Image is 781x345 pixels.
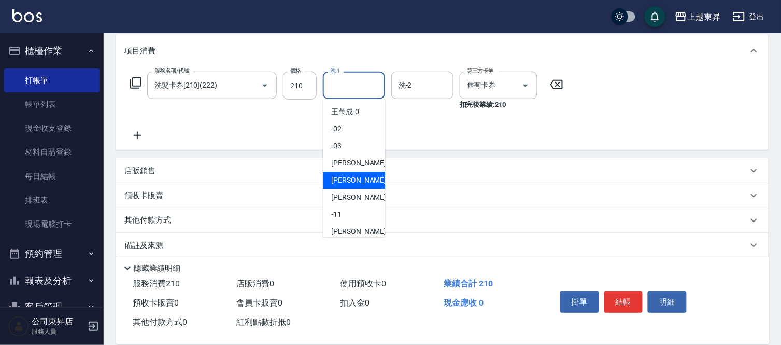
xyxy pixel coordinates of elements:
a: 打帳單 [4,68,100,92]
label: 價格 [290,67,301,75]
span: 王萬成 -0 [331,106,359,117]
div: 店販銷售 [116,158,769,183]
button: 明細 [648,291,687,313]
span: 會員卡販賣 0 [236,298,282,308]
a: 帳單列表 [4,92,100,116]
a: 現金收支登錄 [4,116,100,140]
span: [PERSON_NAME] -14 [331,226,396,237]
p: 項目消費 [124,46,155,57]
p: 店販銷售 [124,165,155,176]
label: 服務名稱/代號 [154,67,189,75]
p: 其他付款方式 [124,215,176,226]
span: 扣入金 0 [340,298,370,308]
p: 扣完後業績: 210 [460,99,544,110]
span: -03 [331,141,342,151]
button: 客戶管理 [4,294,100,321]
span: 服務消費 210 [133,279,180,288]
p: 隱藏業績明細 [134,263,180,274]
span: [PERSON_NAME] -08 [331,192,396,203]
span: 預收卡販賣 0 [133,298,179,308]
img: Logo [12,9,42,22]
button: 掛單 [560,291,599,313]
span: [PERSON_NAME] -07 [331,175,396,186]
h5: 公司東昇店 [32,316,84,327]
span: -11 [331,209,342,220]
span: 業績合計 210 [444,279,493,288]
button: 報表及分析 [4,267,100,294]
button: Open [257,77,273,94]
button: 登出 [729,7,769,26]
a: 每日結帳 [4,164,100,188]
span: 店販消費 0 [236,279,274,288]
span: 現金應收 0 [444,298,484,308]
span: 使用預收卡 0 [340,279,386,288]
p: 服務人員 [32,327,84,336]
p: 預收卡販賣 [124,190,163,201]
div: 其他付款方式 [116,208,769,233]
div: 上越東昇 [687,10,720,23]
button: Open [517,77,534,94]
span: [PERSON_NAME] -04 [331,158,396,169]
a: 材料自購登錄 [4,140,100,164]
div: 預收卡販賣 [116,183,769,208]
span: 紅利點數折抵 0 [236,317,291,327]
button: 櫃檯作業 [4,37,100,64]
button: 結帳 [604,291,643,313]
span: 其他付款方式 0 [133,317,187,327]
img: Person [8,316,29,337]
button: 上越東昇 [671,6,725,27]
button: 預約管理 [4,240,100,267]
div: 備註及來源 [116,233,769,258]
a: 現場電腦打卡 [4,212,100,236]
div: 項目消費 [116,34,769,67]
span: -02 [331,123,342,134]
button: save [645,6,665,27]
p: 備註及來源 [124,240,163,251]
label: 洗-1 [330,67,340,75]
a: 排班表 [4,188,100,212]
label: 第三方卡券 [467,67,494,75]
